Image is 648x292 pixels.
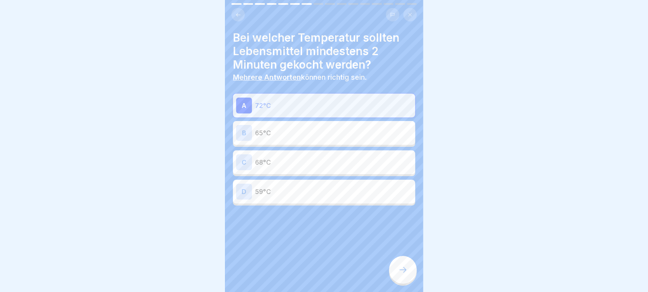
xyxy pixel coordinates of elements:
[233,73,415,82] p: können richtig sein.
[233,31,415,71] h4: Bei welcher Temperatur sollten Lebensmittel mindestens 2 Minuten gekocht werden?
[255,158,412,167] p: 68°C
[236,125,252,141] div: B
[255,187,412,196] p: 59°C
[236,154,252,170] div: C
[255,128,412,138] p: 65°C
[255,101,412,110] p: 72°C
[236,184,252,200] div: D
[233,73,301,81] b: Mehrere Antworten
[236,98,252,113] div: A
